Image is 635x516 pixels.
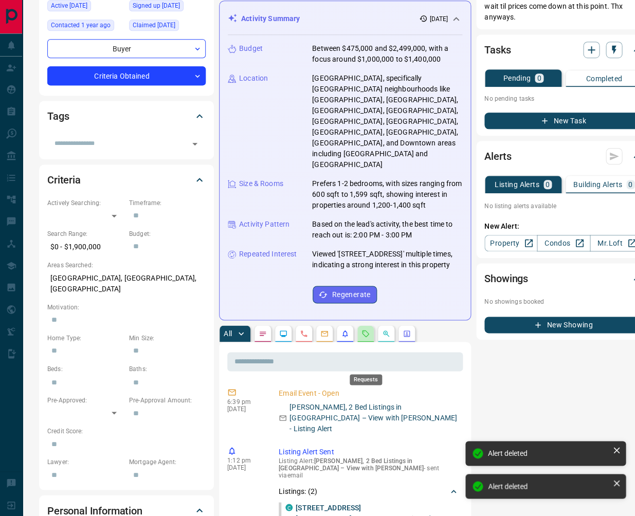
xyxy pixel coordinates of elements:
p: Listing Alerts [495,181,539,188]
span: Claimed [DATE] [133,20,175,30]
button: Open [188,137,202,151]
p: Completed [586,75,622,82]
div: Alert deleted [488,482,608,490]
p: Mortgage Agent: [129,457,206,466]
p: [GEOGRAPHIC_DATA], [GEOGRAPHIC_DATA], [GEOGRAPHIC_DATA] [47,270,206,298]
p: Credit Score: [47,426,206,435]
p: Pending [503,75,531,82]
button: Regenerate [313,286,377,303]
p: Areas Searched: [47,261,206,270]
h2: Alerts [484,148,511,164]
div: Fri Apr 08 2022 [129,20,206,34]
p: Listings: ( 2 ) [279,486,317,496]
p: Budget: [129,229,206,238]
p: Search Range: [47,229,124,238]
div: Criteria Obtained [47,66,206,85]
p: [DATE] [227,405,263,412]
p: Baths: [129,364,206,374]
p: Min Size: [129,334,206,343]
div: condos.ca [285,504,293,511]
h2: Tags [47,108,69,124]
svg: Lead Browsing Activity [279,329,287,338]
div: Listings: (2) [279,482,459,501]
p: Beds: [47,364,124,374]
p: Activity Summary [241,13,300,24]
a: Condos [537,235,590,251]
p: Building Alerts [573,181,622,188]
p: Activity Pattern [239,219,289,230]
div: Tags [47,104,206,128]
div: Requests [350,374,382,385]
h2: Showings [484,270,528,287]
p: [DATE] [227,464,263,471]
p: Prefers 1-2 bedrooms, with sizes ranging from 600 sqft to 1,599 sqft, showing interest in propert... [312,178,462,211]
svg: Listing Alerts [341,329,349,338]
p: 0 [628,181,632,188]
div: Buyer [47,39,206,58]
p: [GEOGRAPHIC_DATA], specifically [GEOGRAPHIC_DATA] neighbourhoods like [GEOGRAPHIC_DATA], [GEOGRAP... [312,73,462,170]
svg: Agent Actions [403,329,411,338]
p: Timeframe: [129,198,206,208]
p: Based on the lead's activity, the best time to reach out is: 2:00 PM - 3:00 PM [312,219,462,241]
span: [PERSON_NAME], 2 Bed Listings in [GEOGRAPHIC_DATA] – View with [PERSON_NAME] [279,457,424,471]
div: Alert deleted [488,449,608,457]
p: Home Type: [47,334,124,343]
p: Lawyer: [47,457,124,466]
p: Repeated Interest [239,249,297,260]
p: Listing Alert Sent [279,446,459,457]
span: Signed up [DATE] [133,1,180,11]
p: Between $475,000 and $2,499,000, with a focus around $1,000,000 to $1,400,000 [312,43,462,65]
p: Listing Alert : - sent via email [279,457,459,478]
div: Tue Oct 10 2023 [47,20,124,34]
p: All [224,330,232,337]
svg: Notes [259,329,267,338]
p: Budget [239,43,263,54]
p: Pre-Approved: [47,395,124,404]
span: Active [DATE] [51,1,87,11]
p: 1:12 pm [227,456,263,464]
div: Activity Summary[DATE] [228,9,462,28]
a: Property [484,235,537,251]
p: [DATE] [429,14,448,24]
p: [PERSON_NAME], 2 Bed Listings in [GEOGRAPHIC_DATA] – View with [PERSON_NAME] - Listing Alert [289,401,459,434]
p: Email Event - Open [279,388,459,398]
p: Location [239,73,268,84]
p: Size & Rooms [239,178,283,189]
span: Contacted 1 year ago [51,20,111,30]
h2: Criteria [47,172,81,188]
svg: Emails [320,329,329,338]
p: Actively Searching: [47,198,124,208]
p: Viewed '[STREET_ADDRESS]' multiple times, indicating a strong interest in this property [312,249,462,270]
svg: Requests [361,329,370,338]
svg: Opportunities [382,329,390,338]
p: 0 [537,75,541,82]
p: $0 - $1,900,000 [47,238,124,255]
p: Pre-Approval Amount: [129,395,206,404]
p: 6:39 pm [227,398,263,405]
h2: Tasks [484,42,511,58]
div: Criteria [47,168,206,192]
svg: Calls [300,329,308,338]
p: Motivation: [47,303,206,312]
p: 0 [546,181,550,188]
